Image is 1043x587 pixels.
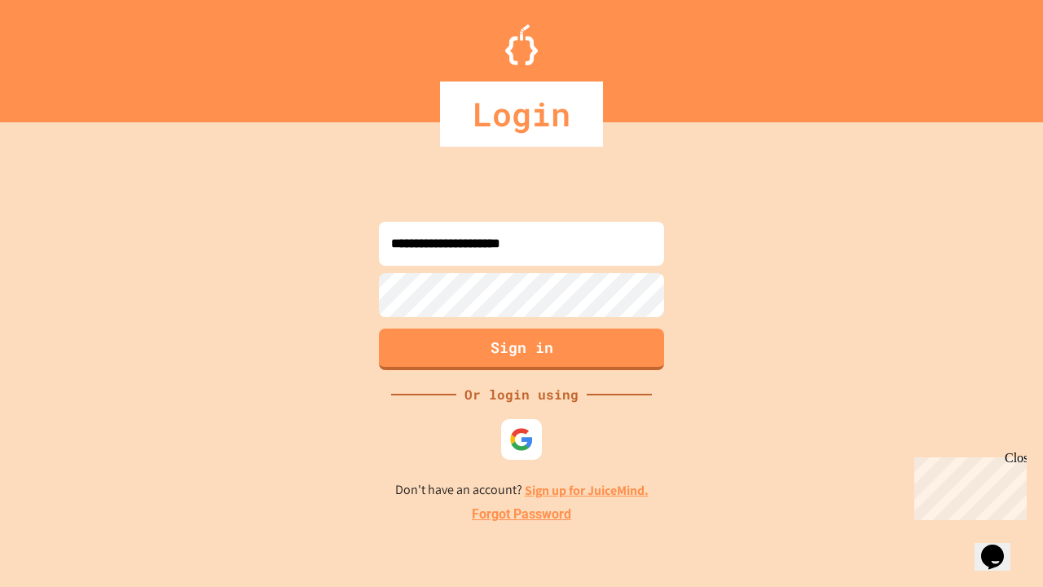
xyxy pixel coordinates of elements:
button: Sign in [379,329,664,370]
img: Logo.svg [505,24,538,65]
div: Chat with us now!Close [7,7,112,104]
a: Forgot Password [472,505,571,524]
iframe: chat widget [975,522,1027,571]
img: google-icon.svg [509,427,534,452]
iframe: chat widget [908,451,1027,520]
div: Or login using [456,385,587,404]
p: Don't have an account? [395,480,649,501]
div: Login [440,82,603,147]
a: Sign up for JuiceMind. [525,482,649,499]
